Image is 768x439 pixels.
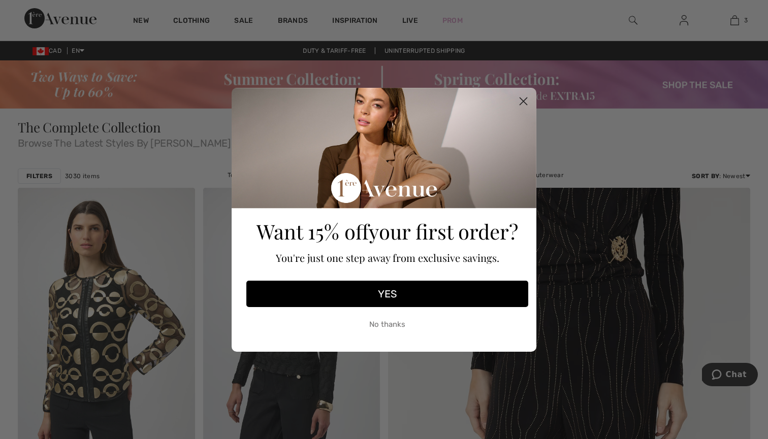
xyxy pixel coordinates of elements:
[515,92,532,110] button: Close dialog
[246,312,528,337] button: No thanks
[257,218,369,245] span: Want 15% off
[24,7,45,16] span: Chat
[276,251,499,264] span: You're just one step away from exclusive savings.
[246,281,528,307] button: YES
[369,218,518,245] span: your first order?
